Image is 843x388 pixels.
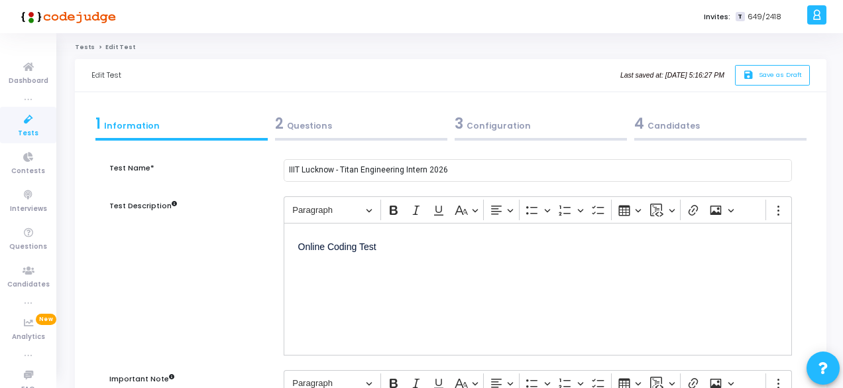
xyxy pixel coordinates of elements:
[630,109,810,145] a: 4Candidates
[109,373,174,385] label: Important Note
[17,3,116,30] img: logo
[105,43,135,51] span: Edit Test
[91,109,271,145] a: 1Information
[748,11,781,23] span: 649/2418
[91,59,121,92] div: Edit Test
[109,200,177,212] label: Test Description
[455,113,463,134] span: 3
[743,70,757,81] i: save
[634,113,807,135] div: Candidates
[275,113,284,134] span: 2
[75,43,95,51] a: Tests
[451,109,630,145] a: 3Configuration
[10,204,47,215] span: Interviews
[271,109,451,145] a: 2Questions
[298,237,777,254] p: Online Coding Test
[7,279,50,291] span: Candidates
[284,196,792,222] div: Editor toolbar
[109,162,154,174] label: Test Name*
[95,113,101,134] span: 1
[735,65,810,86] button: saveSave as Draft
[759,70,802,79] span: Save as Draft
[95,113,268,135] div: Information
[36,314,56,325] span: New
[18,128,38,139] span: Tests
[9,76,48,87] span: Dashboard
[455,113,627,135] div: Configuration
[9,241,47,253] span: Questions
[620,72,724,79] i: Last saved at: [DATE] 5:16:27 PM
[736,12,744,22] span: T
[292,202,361,218] span: Paragraph
[704,11,730,23] label: Invites:
[12,332,45,343] span: Analytics
[75,43,826,52] nav: breadcrumb
[11,166,45,177] span: Contests
[634,113,644,134] span: 4
[275,113,447,135] div: Questions
[284,223,792,356] div: Editor editing area: main
[286,200,378,220] button: Paragraph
